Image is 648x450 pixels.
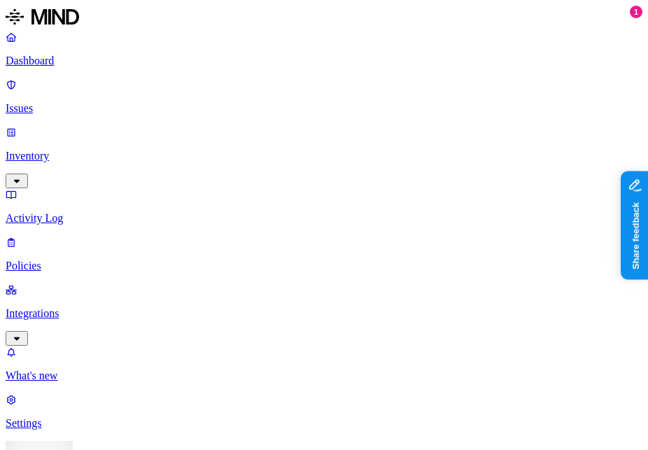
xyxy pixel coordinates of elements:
[6,417,642,430] p: Settings
[6,55,642,67] p: Dashboard
[630,6,642,18] div: 1
[6,212,642,225] p: Activity Log
[6,260,642,272] p: Policies
[6,150,642,162] p: Inventory
[6,102,642,115] p: Issues
[6,370,642,382] p: What's new
[6,307,642,320] p: Integrations
[6,6,79,28] img: MIND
